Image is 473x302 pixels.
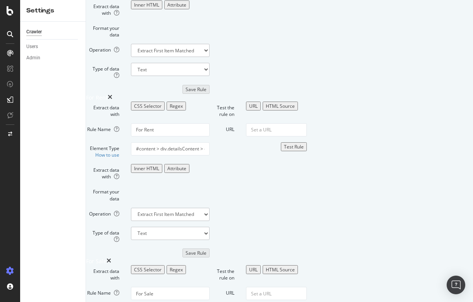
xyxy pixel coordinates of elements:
[26,43,80,51] a: Users
[134,2,159,8] div: Inner HTML
[86,94,108,102] div: For Rent
[80,287,125,296] label: Rule Name
[204,265,240,281] label: Test the rule on
[170,103,183,109] div: Regex
[204,102,240,117] label: Test the rule on
[263,265,298,274] button: HTML Source
[167,165,186,172] div: Attribute
[164,0,189,9] button: Attribute
[80,186,125,202] label: Format your data
[131,265,165,274] button: CSS Selector
[246,102,261,110] button: URL
[266,103,295,109] div: HTML Source
[80,44,125,53] label: Operation
[204,123,240,133] label: URL
[134,165,159,172] div: Inner HTML
[108,94,112,102] div: times
[134,103,162,109] div: CSS Selector
[131,102,165,110] button: CSS Selector
[80,102,125,117] label: Extract data with
[26,6,79,15] div: Settings
[26,54,40,62] div: Admin
[204,287,240,296] label: URL
[80,22,125,38] label: Format your data
[182,85,210,94] button: Save Rule
[284,143,304,150] div: Test Rule
[26,28,80,36] a: Crawler
[26,28,42,36] div: Crawler
[131,287,210,300] input: Provide a name
[266,266,295,273] div: HTML Source
[134,266,162,273] div: CSS Selector
[131,123,210,136] input: Provide a name
[167,2,186,8] div: Attribute
[80,208,125,217] label: Operation
[131,142,210,155] input: CSS Expression
[167,265,186,274] button: Regex
[80,265,125,281] label: Extract data with
[86,257,107,265] div: For Sale
[246,123,307,136] input: Set a URL
[182,249,210,257] button: Save Rule
[80,63,125,79] label: Type of data
[186,86,206,93] div: Save Rule
[167,102,186,110] button: Regex
[107,257,111,265] div: times
[80,227,125,243] label: Type of data
[263,102,298,110] button: HTML Source
[131,0,162,9] button: Inner HTML
[86,145,119,152] div: Element Type
[447,276,465,294] div: Open Intercom Messenger
[26,54,80,62] a: Admin
[131,164,162,173] button: Inner HTML
[80,164,125,180] label: Extract data with
[26,43,38,51] div: Users
[246,265,261,274] button: URL
[246,287,307,300] input: Set a URL
[164,164,189,173] button: Attribute
[249,103,258,109] div: URL
[95,152,119,158] a: How to use
[186,250,206,256] div: Save Rule
[170,266,183,273] div: Regex
[281,142,307,151] button: Test Rule
[80,123,125,133] label: Rule Name
[80,0,125,16] label: Extract data with
[249,266,258,273] div: URL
